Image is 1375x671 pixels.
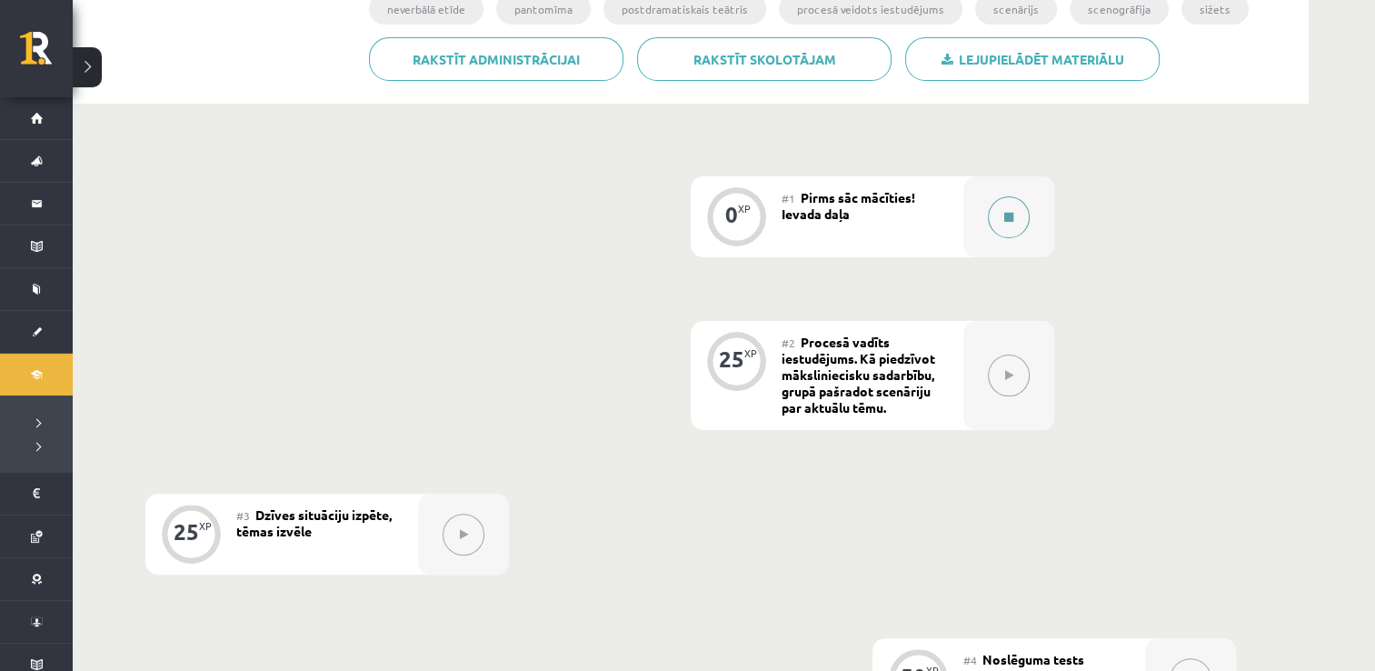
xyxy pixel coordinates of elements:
[236,506,392,539] span: Dzīves situāciju izpēte, tēmas izvēle
[982,651,1084,667] span: Noslēguma tests
[782,334,935,416] span: Procesā vadīts iestudējums. Kā piedzīvot māksliniecisku sadarbību, grupā pašradot scenāriju par a...
[719,351,744,367] div: 25
[369,37,623,81] a: Rakstīt administrācijai
[725,206,738,223] div: 0
[782,191,795,205] span: #1
[738,204,751,214] div: XP
[963,653,977,667] span: #4
[905,37,1160,81] a: Lejupielādēt materiālu
[174,524,199,540] div: 25
[782,335,795,350] span: #2
[20,32,73,77] a: Rīgas 1. Tālmācības vidusskola
[744,348,757,358] div: XP
[236,508,250,523] span: #3
[782,189,915,222] span: Pirms sāc mācīties! Ievada daļa
[199,521,212,531] div: XP
[637,37,892,81] a: Rakstīt skolotājam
